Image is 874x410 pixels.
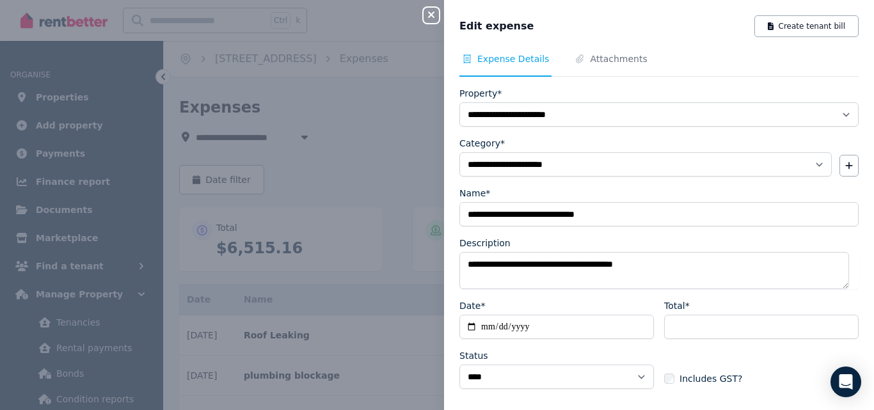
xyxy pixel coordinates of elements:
label: Total* [664,299,690,312]
span: Includes GST? [679,372,742,385]
label: Name* [459,187,490,200]
label: Date* [459,299,485,312]
span: Edit expense [459,19,534,34]
span: Expense Details [477,52,549,65]
div: Open Intercom Messenger [830,367,861,397]
label: Status [459,349,488,362]
nav: Tabs [459,52,859,77]
button: Create tenant bill [754,15,859,37]
input: Includes GST? [664,374,674,384]
label: Property* [459,87,502,100]
label: Category* [459,137,505,150]
label: Description [459,237,511,249]
span: Attachments [590,52,647,65]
